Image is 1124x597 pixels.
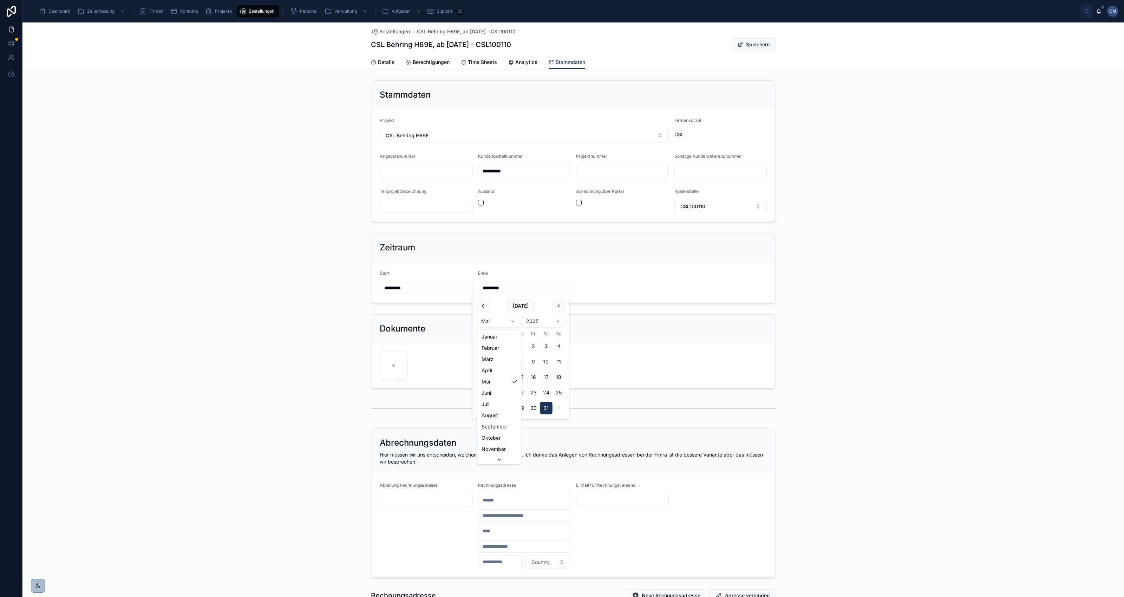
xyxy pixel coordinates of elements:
[482,401,489,408] span: Juli
[482,423,507,430] span: September
[482,333,497,340] span: Januar
[482,389,491,396] span: Juni
[482,367,492,374] span: April
[482,434,501,441] span: Oktober
[482,356,494,363] span: März
[482,446,506,453] span: November
[482,345,499,352] span: Februar
[482,378,490,385] span: Mai
[482,412,498,419] span: August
